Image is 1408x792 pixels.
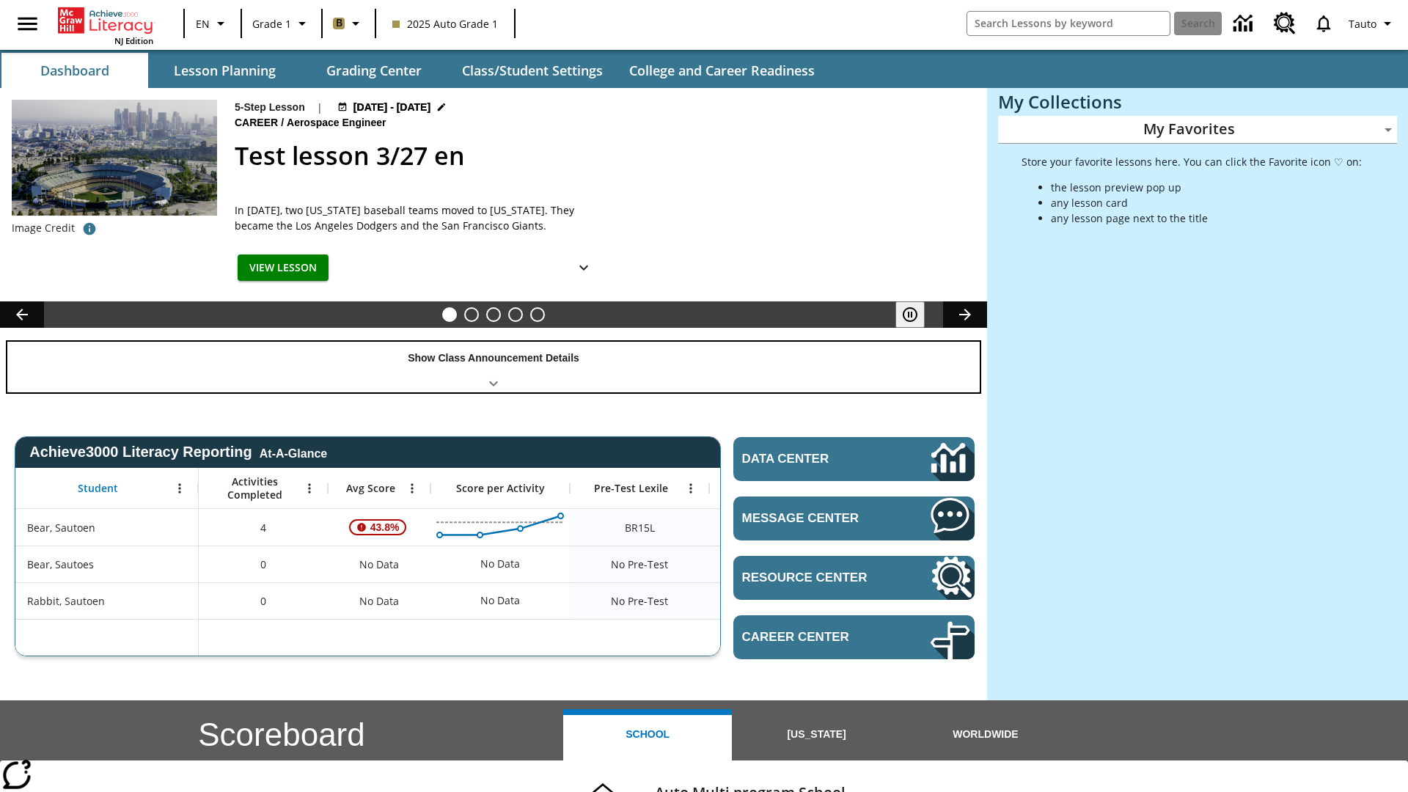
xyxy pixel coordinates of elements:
span: No Pre-Test, Bear, Sautoes [611,557,668,572]
button: [US_STATE] [732,709,901,760]
div: No Data, Rabbit, Sautoen [328,582,430,619]
span: 4 [260,520,266,535]
div: 4, Bear, Sautoen [199,509,328,546]
button: Dashboard [1,53,148,88]
div: No Data, Bear, Sautoes [328,546,430,582]
button: Class/Student Settings [450,53,615,88]
a: Home [58,6,153,35]
button: School [563,709,732,760]
span: Bear, Sautoen [27,520,95,535]
span: 0 [260,557,266,572]
button: Slide 3 Cars of the Future? [486,307,501,322]
span: Activities Completed [206,475,303,502]
button: Slide 5 Remembering Justice O'Connor [530,307,545,322]
button: Grading Center [301,53,447,88]
button: Slide 4 Pre-release lesson [508,307,523,322]
span: Achieve3000 Literacy Reporting [29,444,327,461]
a: Notifications [1305,4,1343,43]
button: View Lesson [238,254,329,282]
button: Lesson Planning [151,53,298,88]
span: Message Center [742,511,887,526]
button: Open Menu [298,477,320,499]
button: Open Menu [680,477,702,499]
span: Resource Center [742,571,887,585]
div: , 43.8%, Attention! This student's Average First Try Score of 43.8% is below 65%, Bear, Sautoen [328,509,430,546]
li: any lesson card [1051,195,1362,210]
button: Profile/Settings [1343,10,1402,37]
div: No Data, Rabbit, Sautoen [473,586,527,615]
h3: My Collections [998,92,1397,112]
button: Slide 2 Ask the Scientist: Furry Friends [464,307,479,322]
span: B [336,14,342,32]
a: Data Center [1225,4,1265,44]
span: 0 [260,593,266,609]
p: 5-Step Lesson [235,100,305,115]
img: Dodgers stadium. [12,100,217,216]
button: Aug 24 - Aug 24 Choose Dates [334,100,450,115]
span: Grade 1 [252,16,291,32]
span: No Data [352,586,406,616]
span: Tauto [1349,16,1376,32]
li: the lesson preview pop up [1051,180,1362,195]
span: Avg Score [346,482,395,495]
button: Image credit: David Sucsy/E+/Getty Images [75,216,104,242]
div: My Favorites [998,116,1397,144]
h2: Test lesson 3/27 en [235,137,969,175]
span: Student [78,482,118,495]
li: any lesson page next to the title [1051,210,1362,226]
div: No Data, Bear, Sautoes [709,546,848,582]
div: 10 Lexile, ER, Based on the Lexile Reading measure, student is an Emerging Reader (ER) and will h... [709,509,848,546]
div: 0, Rabbit, Sautoen [199,582,328,619]
button: Boost Class color is light brown. Change class color [327,10,370,37]
span: Score per Activity [456,482,545,495]
span: Beginning reader 15 Lexile, Bear, Sautoen [625,520,655,535]
span: No Data [352,549,406,579]
span: Bear, Sautoes [27,557,94,572]
span: Rabbit, Sautoen [27,593,105,609]
p: Show Class Announcement Details [408,351,579,366]
a: Resource Center, Will open in new tab [733,556,975,600]
a: Data Center [733,437,975,481]
button: Pause [895,301,925,328]
p: Store your favorite lessons here. You can click the Favorite icon ♡ on: [1022,154,1362,169]
a: Career Center [733,615,975,659]
span: 2025 Auto Grade 1 [392,16,498,32]
button: Open side menu [6,2,49,45]
button: Worldwide [901,709,1070,760]
span: | [317,100,323,115]
button: Language: EN, Select a language [189,10,236,37]
button: Open Menu [169,477,191,499]
span: No Pre-Test, Rabbit, Sautoen [611,593,668,609]
span: Aerospace Engineer [287,115,389,131]
a: Message Center [733,496,975,540]
div: No Data, Rabbit, Sautoen [709,582,848,619]
div: 0, Bear, Sautoes [199,546,328,582]
div: Home [58,4,153,46]
span: 43.8% [364,514,406,540]
div: No Data, Bear, Sautoes [473,549,527,579]
button: Grade: Grade 1, Select a grade [246,10,317,37]
button: College and Career Readiness [617,53,826,88]
span: / [281,117,284,128]
span: NJ Edition [114,35,153,46]
span: [DATE] - [DATE] [353,100,430,115]
div: Show Class Announcement Details [7,342,980,392]
input: search field [967,12,1170,35]
span: Data Center [742,452,881,466]
a: Resource Center, Will open in new tab [1265,4,1305,43]
span: In 1958, two New York baseball teams moved to California. They became the Los Angeles Dodgers and... [235,202,601,233]
div: In [DATE], two [US_STATE] baseball teams moved to [US_STATE]. They became the Los Angeles Dodgers... [235,202,601,233]
p: Image Credit [12,221,75,235]
span: Pre-Test Lexile [594,482,668,495]
div: Pause [895,301,939,328]
span: Career [235,115,281,131]
span: EN [196,16,210,32]
button: Lesson carousel, Next [943,301,987,328]
div: At-A-Glance [260,444,327,461]
button: Show Details [569,254,598,282]
button: Slide 1 Test lesson 3/27 en [442,307,457,322]
span: Career Center [742,630,887,645]
button: Open Menu [401,477,423,499]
